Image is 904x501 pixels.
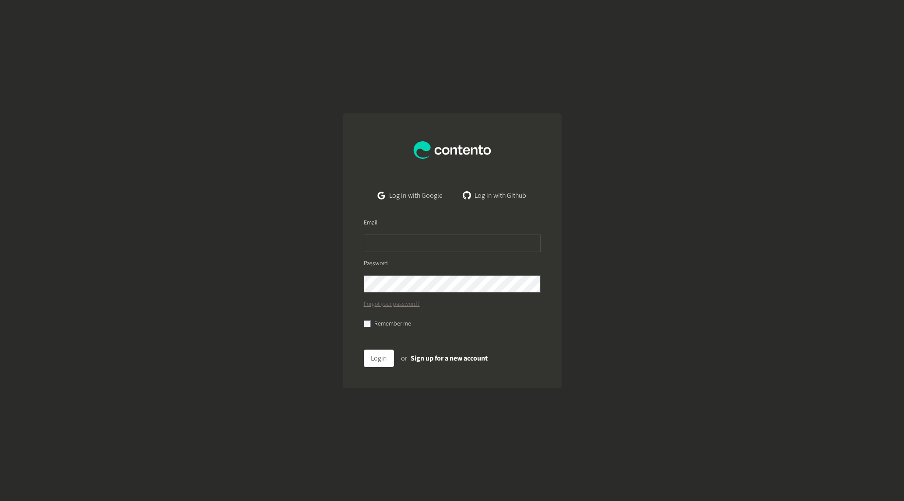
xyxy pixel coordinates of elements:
[401,354,407,363] span: or
[364,259,388,268] label: Password
[371,187,449,204] a: Log in with Google
[364,218,377,228] label: Email
[457,187,533,204] a: Log in with Github
[374,319,411,329] label: Remember me
[364,300,420,309] a: Forgot your password?
[364,350,394,367] button: Login
[411,354,488,363] a: Sign up for a new account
